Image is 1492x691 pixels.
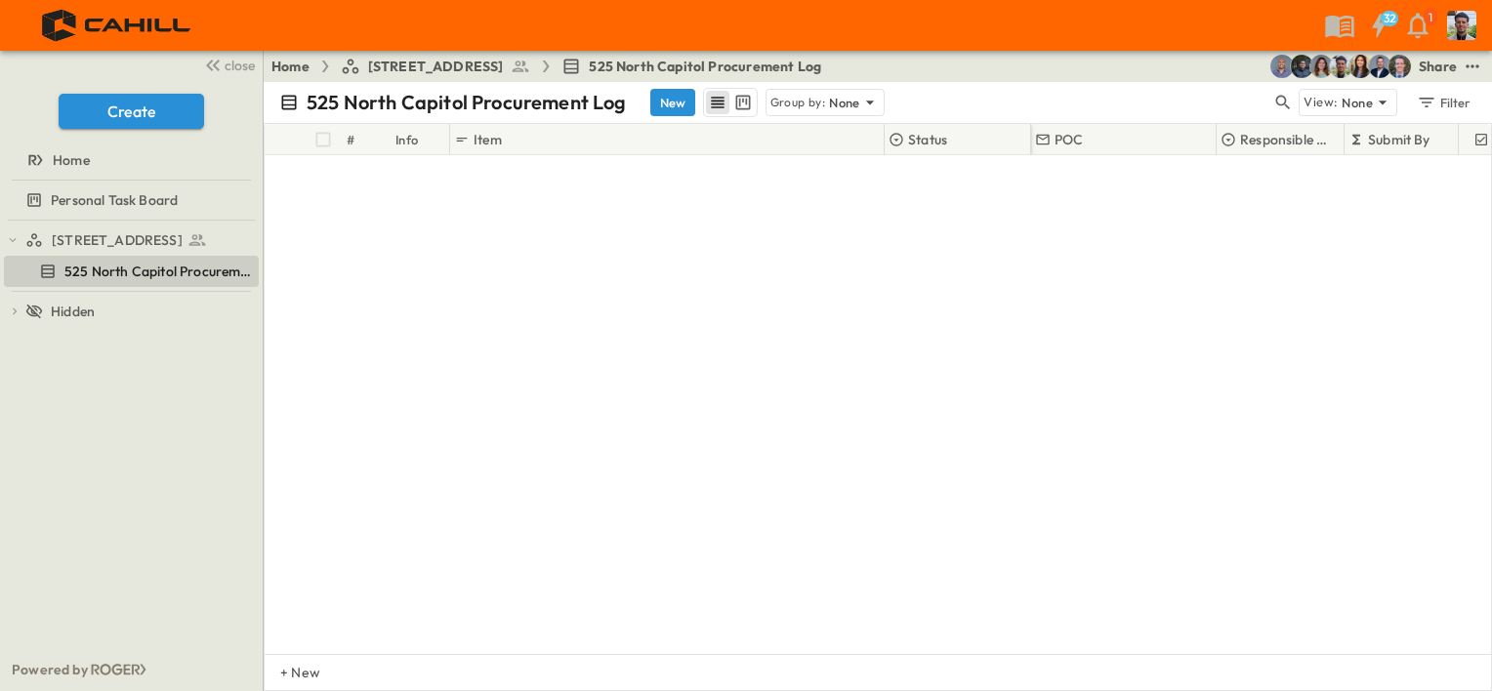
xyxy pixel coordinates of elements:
[196,51,259,78] button: close
[829,93,860,112] p: None
[1447,11,1476,40] img: Profile Picture
[703,88,758,117] div: table view
[52,230,183,250] span: [STREET_ADDRESS]
[1368,55,1391,78] img: Mike Gorman (mgorman@cahill-sf.com)
[271,57,833,76] nav: breadcrumbs
[1329,55,1352,78] img: Fabian Ruiz Mejia (fmejia@cahill-sf.com)
[1348,55,1372,78] img: Kim Bowen (kbowen@cahill-sf.com)
[1359,8,1398,43] button: 32
[395,112,419,167] div: Info
[1342,93,1373,112] p: None
[343,124,392,155] div: #
[341,57,531,76] a: [STREET_ADDRESS]
[908,130,947,149] p: Status
[1409,89,1476,116] button: Filter
[307,89,627,116] p: 525 North Capitol Procurement Log
[1429,10,1432,25] p: 1
[561,57,821,76] a: 525 North Capitol Procurement Log
[1419,57,1457,76] div: Share
[650,89,695,116] button: New
[589,57,821,76] span: 525 North Capitol Procurement Log
[1055,130,1084,149] p: POC
[368,57,504,76] span: [STREET_ADDRESS]
[1461,55,1484,78] button: test
[23,5,212,46] img: 4f72bfc4efa7236828875bac24094a5ddb05241e32d018417354e964050affa1.png
[1368,130,1430,149] p: Submit By
[53,150,90,170] span: Home
[271,57,310,76] a: Home
[347,112,354,167] div: #
[4,256,259,287] div: 525 North Capitol Procurement Logtest
[59,94,204,129] button: Create
[51,190,178,210] span: Personal Task Board
[51,302,95,321] span: Hidden
[706,91,729,114] button: row view
[4,184,259,216] div: Personal Task Boardtest
[4,146,255,174] a: Home
[1270,55,1294,78] img: Joshua Almazan (jalmazan@cahill-sf.com)
[1290,55,1313,78] img: Herber Quintanilla (hquintanilla@cahill-sf.com)
[4,224,259,256] div: [STREET_ADDRESS]test
[1388,55,1411,78] img: Jared Salin (jsalin@cahill-sf.com)
[1384,11,1396,26] h6: 32
[474,130,502,149] p: Item
[225,56,255,75] span: close
[1416,92,1471,113] div: Filter
[64,262,255,281] span: 525 North Capitol Procurement Log
[770,93,826,112] p: Group by:
[280,663,292,682] p: + New
[1240,130,1334,149] p: Responsible Contractor
[4,258,255,285] a: 525 North Capitol Procurement Log
[25,226,255,254] a: [STREET_ADDRESS]
[730,91,755,114] button: kanban view
[1304,92,1338,113] p: View:
[1309,55,1333,78] img: Sara Calderon (scalderon@cahill-sf.com)
[4,186,255,214] a: Personal Task Board
[392,124,450,155] div: Info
